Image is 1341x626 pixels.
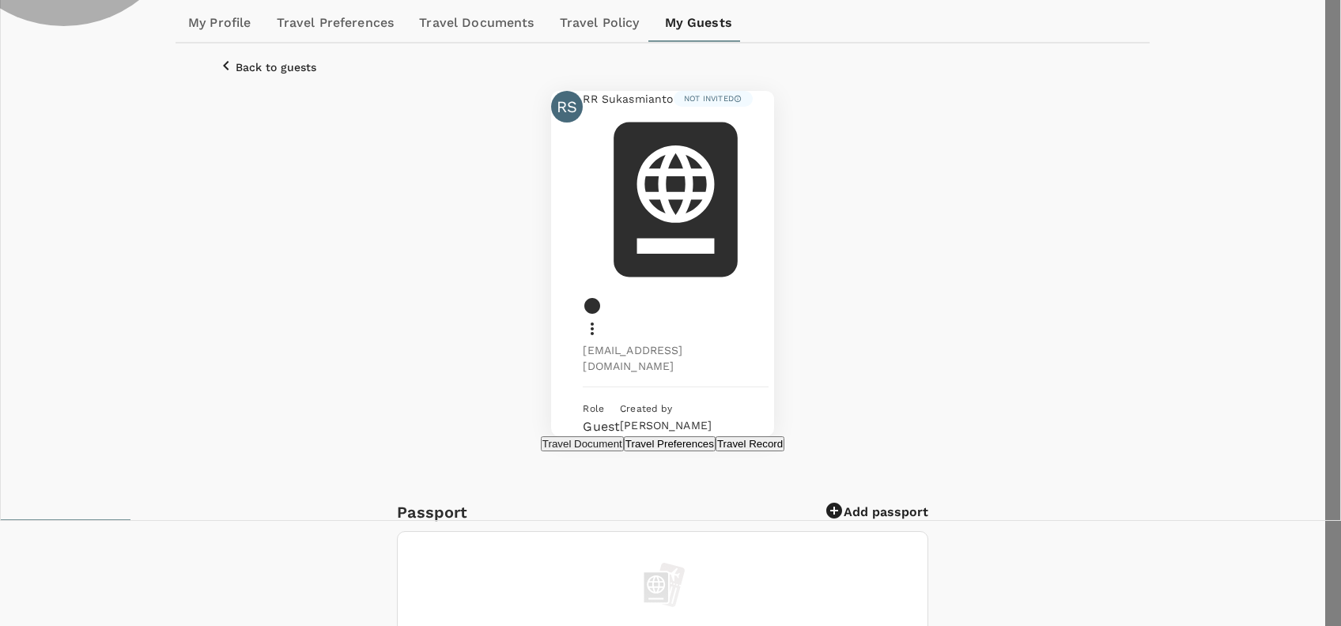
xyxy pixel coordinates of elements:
[583,92,673,105] span: RR Sukasmianto
[583,403,604,414] span: Role
[684,93,734,104] p: Not invited
[406,4,546,42] a: Travel Documents
[620,417,712,433] p: [PERSON_NAME]
[397,500,467,525] h6: Passport
[541,436,624,451] button: Travel Document
[176,4,264,42] a: My Profile
[716,436,784,451] button: Travel Record
[551,91,583,123] div: RS
[236,59,316,75] p: Back to guests
[264,4,407,42] a: Travel Preferences
[583,417,620,436] p: Guest
[624,436,716,451] button: Travel Preferences
[635,557,690,613] img: empty passport
[652,4,745,42] a: My Guests
[547,4,652,42] a: Travel Policy
[583,344,682,372] span: [EMAIL_ADDRESS][DOMAIN_NAME]
[620,403,673,414] span: Created by
[825,501,928,523] button: Add passport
